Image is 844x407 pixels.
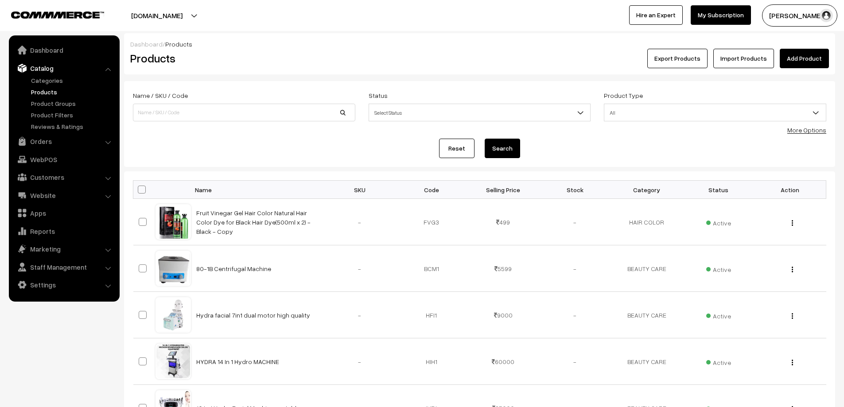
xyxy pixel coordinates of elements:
[792,360,793,365] img: Menu
[706,263,731,274] span: Active
[165,40,192,48] span: Products
[324,338,396,385] td: -
[539,199,611,245] td: -
[792,313,793,319] img: Menu
[11,133,117,149] a: Orders
[191,181,324,199] th: Name
[762,4,837,27] button: [PERSON_NAME]
[11,60,117,76] a: Catalog
[539,338,611,385] td: -
[369,91,388,100] label: Status
[11,12,104,18] img: COMMMERCE
[11,205,117,221] a: Apps
[324,181,396,199] th: SKU
[133,104,355,121] input: Name / SKU / Code
[604,91,643,100] label: Product Type
[792,220,793,226] img: Menu
[130,51,354,65] h2: Products
[130,40,163,48] a: Dashboard
[706,216,731,228] span: Active
[792,267,793,272] img: Menu
[611,181,683,199] th: Category
[467,245,539,292] td: 5599
[133,91,188,100] label: Name / SKU / Code
[324,245,396,292] td: -
[647,49,708,68] button: Export Products
[439,139,475,158] a: Reset
[706,356,731,367] span: Active
[29,99,117,108] a: Product Groups
[11,259,117,275] a: Staff Management
[485,139,520,158] button: Search
[324,292,396,338] td: -
[369,105,591,120] span: Select Status
[369,104,591,121] span: Select Status
[539,245,611,292] td: -
[611,245,683,292] td: BEAUTY CARE
[324,199,396,245] td: -
[29,87,117,97] a: Products
[11,223,117,239] a: Reports
[11,277,117,293] a: Settings
[29,76,117,85] a: Categories
[467,292,539,338] td: 9000
[691,5,751,25] a: My Subscription
[467,338,539,385] td: 60000
[539,181,611,199] th: Stock
[196,209,311,235] a: Fruit Vinegar Gel Hair Color Natural Hair Color Dye for Black Hair Dye(500ml x 2) - Black - Copy
[11,42,117,58] a: Dashboard
[755,181,826,199] th: Action
[396,181,467,199] th: Code
[611,199,683,245] td: HAIR COLOR
[604,104,826,121] span: All
[713,49,774,68] a: Import Products
[29,122,117,131] a: Reviews & Ratings
[683,181,755,199] th: Status
[611,292,683,338] td: BEAUTY CARE
[706,309,731,321] span: Active
[396,245,467,292] td: BCM1
[467,199,539,245] td: 499
[820,9,833,22] img: user
[396,338,467,385] td: HIH1
[196,311,310,319] a: Hydra facial 7in1 dual motor high quality
[604,105,826,120] span: All
[11,241,117,257] a: Marketing
[196,265,271,272] a: 80-1B Centrifugal Machine
[396,199,467,245] td: FVG3
[629,5,683,25] a: Hire an Expert
[11,151,117,167] a: WebPOS
[100,4,214,27] button: [DOMAIN_NAME]
[11,9,89,19] a: COMMMERCE
[130,39,829,49] div: /
[11,169,117,185] a: Customers
[467,181,539,199] th: Selling Price
[396,292,467,338] td: HFI1
[787,126,826,134] a: More Options
[29,110,117,120] a: Product Filters
[539,292,611,338] td: -
[196,358,279,365] a: HYDRA 14 In 1 Hydro MACHINE
[780,49,829,68] a: Add Product
[11,187,117,203] a: Website
[611,338,683,385] td: BEAUTY CARE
